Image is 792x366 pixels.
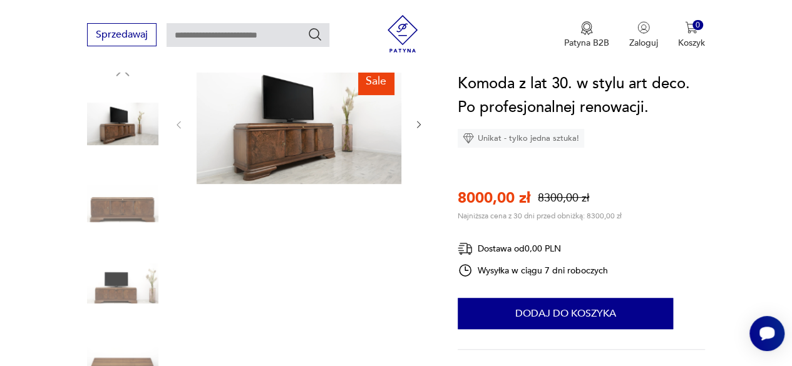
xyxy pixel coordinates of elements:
p: Najniższa cena z 30 dni przed obniżką: 8300,00 zł [458,211,622,221]
img: Patyna - sklep z meblami i dekoracjami vintage [384,15,421,53]
img: Zdjęcie produktu Komoda z lat 30. w stylu art deco. Po profesjonalnej renowacji. [197,63,401,184]
img: Ikona diamentu [463,133,474,144]
button: Patyna B2B [564,21,609,49]
img: Zdjęcie produktu Komoda z lat 30. w stylu art deco. Po profesjonalnej renowacji. [87,248,158,319]
button: Szukaj [307,27,322,42]
div: Wysyłka w ciągu 7 dni roboczych [458,263,608,278]
a: Ikona medaluPatyna B2B [564,21,609,49]
p: 8300,00 zł [538,190,589,206]
div: Dostawa od 0,00 PLN [458,241,608,257]
button: 0Koszyk [678,21,705,49]
h1: Komoda z lat 30. w stylu art deco. Po profesjonalnej renowacji. [458,72,705,119]
button: Dodaj do koszyka [458,298,673,329]
p: Koszyk [678,37,705,49]
p: 8000,00 zł [458,188,530,208]
img: Ikona medalu [580,21,593,35]
img: Zdjęcie produktu Komoda z lat 30. w stylu art deco. Po profesjonalnej renowacji. [87,88,158,160]
p: Patyna B2B [564,37,609,49]
img: Ikona dostawy [458,241,473,257]
div: Sale [358,68,394,94]
a: Sprzedawaj [87,31,157,40]
button: Zaloguj [629,21,658,49]
button: Sprzedawaj [87,23,157,46]
img: Ikona koszyka [685,21,697,34]
div: 0 [692,20,703,31]
iframe: Smartsupp widget button [749,316,784,351]
img: Zdjęcie produktu Komoda z lat 30. w stylu art deco. Po profesjonalnej renowacji. [87,168,158,240]
img: Ikonka użytkownika [637,21,650,34]
div: Unikat - tylko jedna sztuka! [458,129,584,148]
p: Zaloguj [629,37,658,49]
